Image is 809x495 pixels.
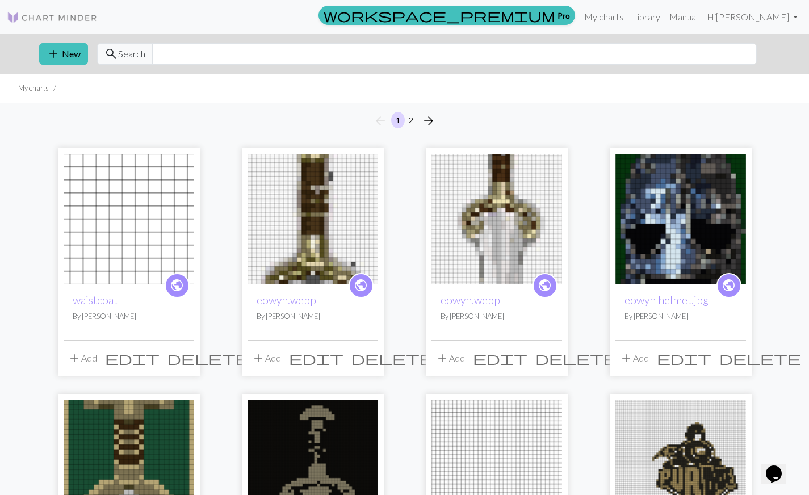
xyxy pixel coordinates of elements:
a: waistcoat [73,293,118,307]
button: Add [248,347,285,369]
span: edit [289,350,343,366]
span: edit [105,350,160,366]
span: add [619,350,633,366]
a: eowyn.webp [431,212,562,223]
button: Edit [101,347,164,369]
a: scarf motif [431,458,562,469]
a: eowyn.webp [248,212,378,223]
i: public [354,274,368,297]
a: public [165,273,190,298]
span: add [47,46,60,62]
button: 2 [404,112,418,128]
button: Delete [347,347,437,369]
button: 1 [391,112,405,128]
span: delete [719,350,801,366]
span: delete [167,350,249,366]
span: delete [351,350,433,366]
span: public [538,276,552,294]
a: Manual [665,6,702,28]
span: add [68,350,81,366]
img: eowyn.webp [431,154,562,284]
i: Next [422,114,435,128]
a: purdue.jpeg [615,458,746,469]
span: Search [118,47,145,61]
button: Add [615,347,653,369]
button: Edit [653,347,715,369]
span: workspace_premium [324,7,555,23]
i: Edit [657,351,711,365]
i: Edit [105,351,160,365]
a: eowyn square.jpg [64,458,194,469]
p: By [PERSON_NAME] [624,311,737,322]
span: add [251,350,265,366]
a: My charts [580,6,628,28]
button: Delete [715,347,805,369]
button: Add [431,347,469,369]
p: By [PERSON_NAME] [73,311,185,322]
span: arrow_forward [422,113,435,129]
button: Delete [164,347,253,369]
span: public [354,276,368,294]
i: Edit [289,351,343,365]
button: Edit [469,347,531,369]
span: edit [657,350,711,366]
a: Library [628,6,665,28]
a: eowyn helmet.jpg [615,212,746,223]
iframe: chat widget [761,450,798,484]
nav: Page navigation [369,112,440,130]
a: eowyn.webp [441,293,500,307]
img: eowyn helmet.jpg [615,154,746,284]
img: waistcoat [64,154,194,284]
a: waistcoat [64,212,194,223]
span: search [104,46,118,62]
a: eowyn helmet.jpg [624,293,709,307]
button: Delete [531,347,621,369]
button: Edit [285,347,347,369]
span: public [722,276,736,294]
i: public [722,274,736,297]
span: delete [535,350,617,366]
a: public [716,273,741,298]
button: New [39,43,88,65]
span: public [170,276,184,294]
li: My charts [18,83,49,94]
span: add [435,350,449,366]
span: edit [473,350,527,366]
a: eowyn 1.jpg [248,458,378,469]
a: public [349,273,374,298]
a: eowyn.webp [257,293,316,307]
p: By [PERSON_NAME] [441,311,553,322]
p: By [PERSON_NAME] [257,311,369,322]
button: Add [64,347,101,369]
img: eowyn.webp [248,154,378,284]
i: Edit [473,351,527,365]
a: Hi[PERSON_NAME] [702,6,802,28]
a: public [533,273,558,298]
i: public [170,274,184,297]
i: public [538,274,552,297]
button: Next [417,112,440,130]
a: Pro [318,6,575,25]
img: Logo [7,11,98,24]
